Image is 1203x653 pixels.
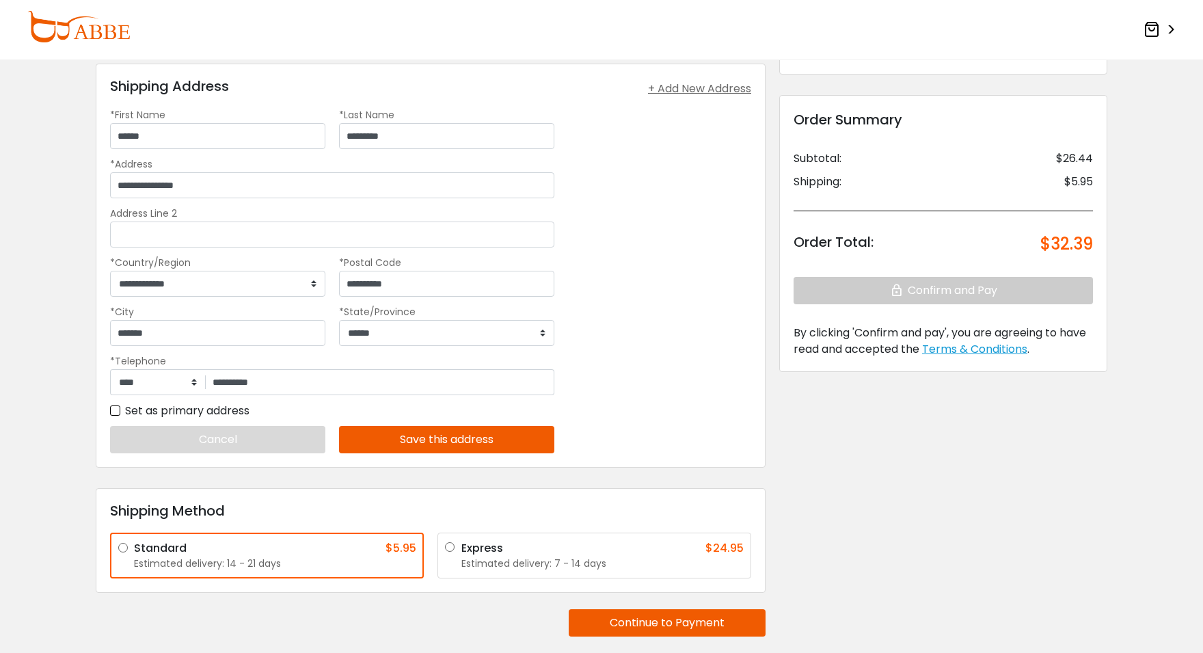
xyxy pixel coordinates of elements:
div: $26.44 [1056,150,1093,167]
div: . [794,325,1093,358]
div: Estimated delivery: 7 - 14 days [461,557,744,571]
span: By clicking 'Confirm and pay', you are agreeing to have read and accepted the [794,325,1086,357]
h3: Shipping Address [110,78,229,94]
div: Standard [134,540,187,557]
div: $24.95 [705,540,744,557]
label: *Telephone [110,354,166,369]
button: Continue to Payment [569,609,766,637]
label: *Postal Code [339,256,401,269]
h3: Shipping Method [110,503,751,519]
button: Cancel [110,426,325,453]
div: Subtotal: [794,150,841,167]
label: *City [110,305,134,319]
button: Save this address [339,426,554,453]
div: Shipping: [794,174,841,190]
div: Express [461,540,503,557]
label: *State/Province [339,305,416,319]
span: Terms & Conditions [922,341,1027,357]
div: + Add New Address [648,81,751,97]
img: abbeglasses.com [27,11,130,42]
div: $5.95 [1064,174,1093,190]
label: *First Name [110,108,165,122]
label: Address Line 2 [110,206,177,220]
div: Order Total: [794,232,874,256]
label: *Address [110,157,152,171]
div: Estimated delivery: 14 - 21 days [134,557,416,571]
label: *Last Name [339,108,394,122]
div: $5.95 [386,540,416,557]
span: > [1163,18,1176,42]
label: *Country/Region [110,256,191,269]
a: > [1144,17,1176,42]
div: $32.39 [1040,232,1093,256]
label: Set as primary address [110,402,249,419]
div: Order Summary [794,109,1093,130]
